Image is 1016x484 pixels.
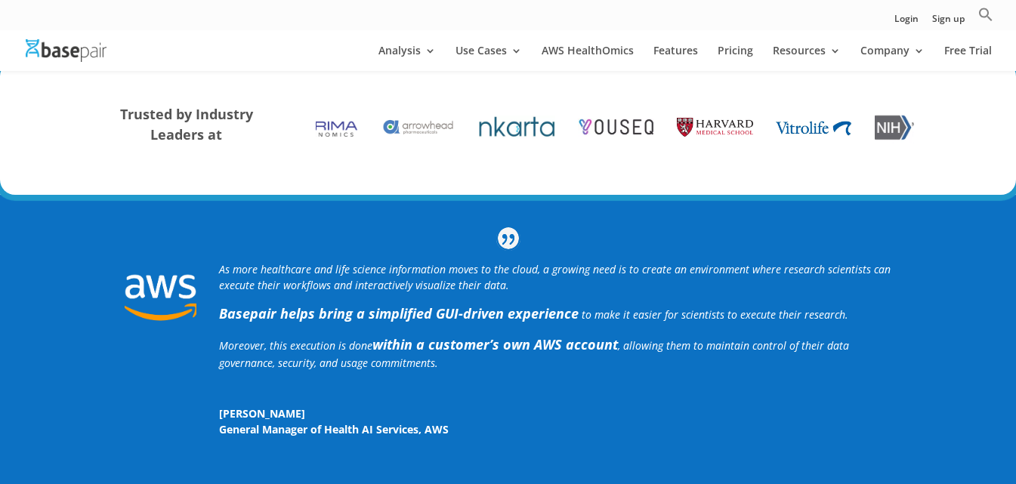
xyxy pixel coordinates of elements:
[418,422,422,436] span: ,
[860,45,925,71] a: Company
[542,45,634,71] a: AWS HealthOmics
[773,45,841,71] a: Resources
[219,262,891,292] i: As more healthcare and life science information moves to the cloud, a growing need is to create a...
[944,45,992,71] a: Free Trial
[932,14,965,30] a: Sign up
[219,338,849,370] span: Moreover, this execution is done , allowing them to maintain control of their data governance, se...
[978,7,993,22] svg: Search
[219,422,418,436] span: General Manager of Health AI Services
[378,45,436,71] a: Analysis
[978,7,993,30] a: Search Icon Link
[582,307,848,322] span: to make it easier for scientists to execute their research.
[425,422,449,436] span: AWS
[894,14,919,30] a: Login
[456,45,522,71] a: Use Cases
[26,39,107,61] img: Basepair
[653,45,698,71] a: Features
[372,335,618,353] b: within a customer’s own AWS account
[219,405,892,421] span: [PERSON_NAME]
[718,45,753,71] a: Pricing
[120,105,253,143] strong: Trusted by Industry Leaders at
[219,304,579,322] strong: Basepair helps bring a simplified GUI-driven experience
